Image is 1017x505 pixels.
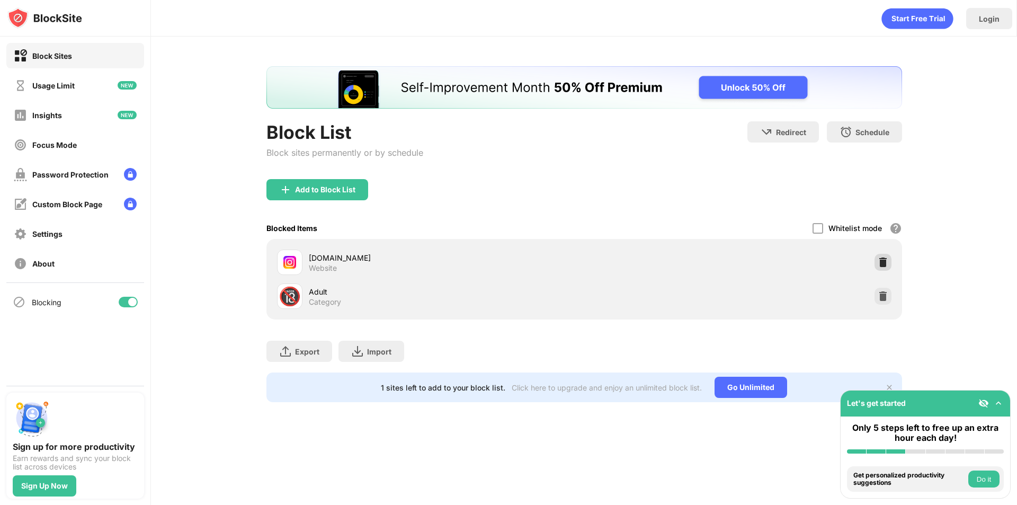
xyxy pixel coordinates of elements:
[381,383,505,392] div: 1 sites left to add to your block list.
[32,111,62,120] div: Insights
[283,256,296,269] img: favicons
[266,121,423,143] div: Block List
[14,79,27,92] img: time-usage-off.svg
[885,383,894,392] img: x-button.svg
[118,81,137,90] img: new-icon.svg
[13,454,138,471] div: Earn rewards and sync your block list across devices
[124,168,137,181] img: lock-menu.svg
[715,377,787,398] div: Go Unlimited
[309,263,337,273] div: Website
[367,347,391,356] div: Import
[13,399,51,437] img: push-signup.svg
[847,398,906,407] div: Let's get started
[847,423,1004,443] div: Only 5 steps left to free up an extra hour each day!
[309,252,584,263] div: [DOMAIN_NAME]
[14,168,27,181] img: password-protection-off.svg
[295,347,319,356] div: Export
[32,51,72,60] div: Block Sites
[14,49,27,63] img: block-on.svg
[32,170,109,179] div: Password Protection
[118,111,137,119] img: new-icon.svg
[32,259,55,268] div: About
[853,472,966,487] div: Get personalized productivity suggestions
[881,8,953,29] div: animation
[13,296,25,308] img: blocking-icon.svg
[978,398,989,409] img: eye-not-visible.svg
[512,383,702,392] div: Click here to upgrade and enjoy an unlimited block list.
[14,198,27,211] img: customize-block-page-off.svg
[14,109,27,122] img: insights-off.svg
[309,286,584,297] div: Adult
[124,198,137,210] img: lock-menu.svg
[32,81,75,90] div: Usage Limit
[32,140,77,149] div: Focus Mode
[266,224,317,233] div: Blocked Items
[32,298,61,307] div: Blocking
[13,441,138,452] div: Sign up for more productivity
[14,257,27,270] img: about-off.svg
[7,7,82,29] img: logo-blocksite.svg
[21,482,68,490] div: Sign Up Now
[279,286,301,307] div: 🔞
[855,128,889,137] div: Schedule
[828,224,882,233] div: Whitelist mode
[993,398,1004,409] img: omni-setup-toggle.svg
[266,66,902,109] iframe: Banner
[776,128,806,137] div: Redirect
[309,297,341,307] div: Category
[968,471,1000,488] button: Do it
[32,229,63,238] div: Settings
[266,147,423,158] div: Block sites permanently or by schedule
[14,138,27,152] img: focus-off.svg
[979,14,1000,23] div: Login
[295,185,355,194] div: Add to Block List
[32,200,102,209] div: Custom Block Page
[14,227,27,241] img: settings-off.svg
